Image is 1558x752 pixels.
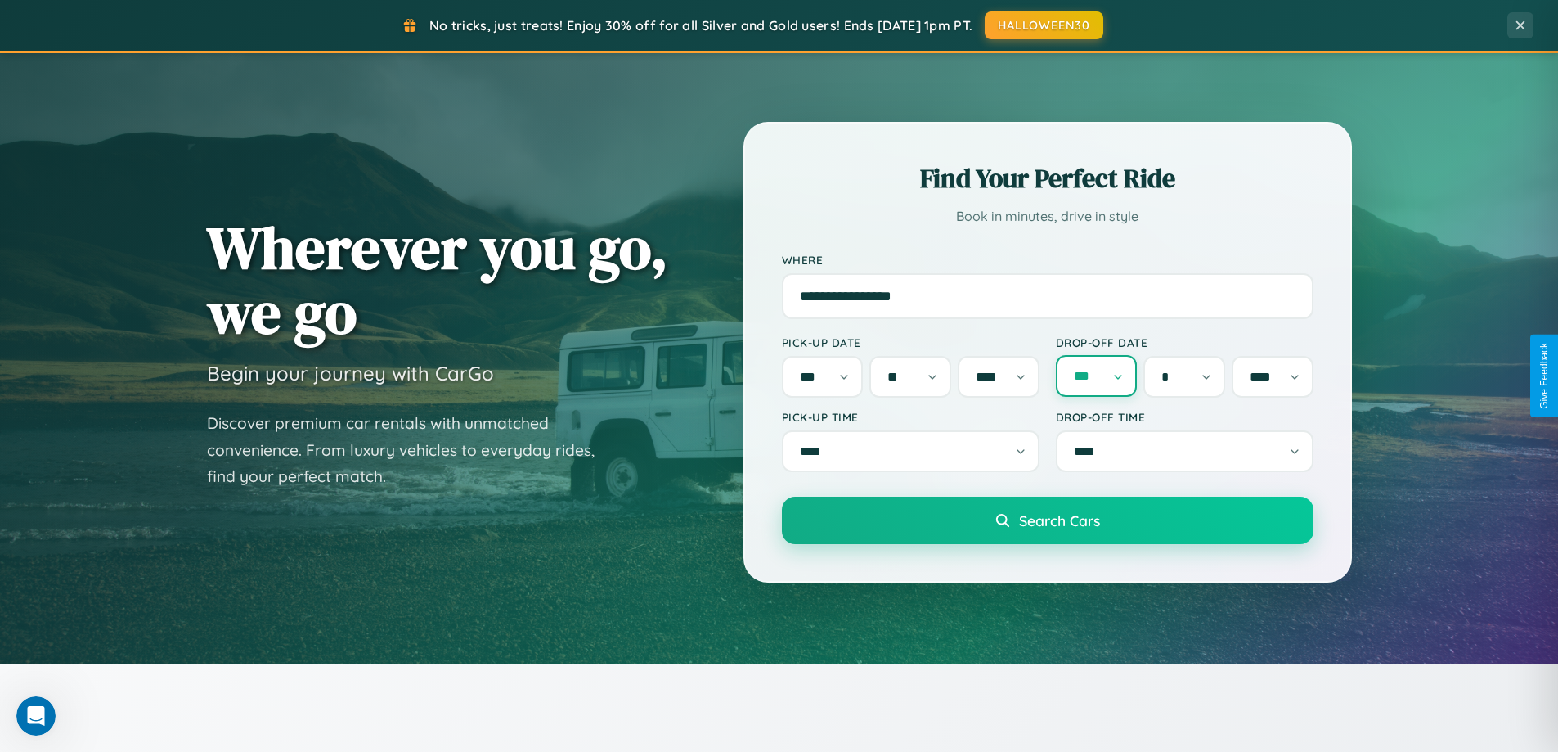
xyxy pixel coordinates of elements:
[429,17,972,34] span: No tricks, just treats! Enjoy 30% off for all Silver and Gold users! Ends [DATE] 1pm PT.
[985,11,1103,39] button: HALLOWEEN30
[782,410,1039,424] label: Pick-up Time
[207,215,668,344] h1: Wherever you go, we go
[782,253,1313,267] label: Where
[782,160,1313,196] h2: Find Your Perfect Ride
[1056,335,1313,349] label: Drop-off Date
[1019,511,1100,529] span: Search Cars
[16,696,56,736] iframe: Intercom live chat
[782,335,1039,349] label: Pick-up Date
[782,497,1313,544] button: Search Cars
[782,205,1313,228] p: Book in minutes, drive in style
[1056,410,1313,424] label: Drop-off Time
[207,410,616,490] p: Discover premium car rentals with unmatched convenience. From luxury vehicles to everyday rides, ...
[207,361,494,385] h3: Begin your journey with CarGo
[1538,343,1550,409] div: Give Feedback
